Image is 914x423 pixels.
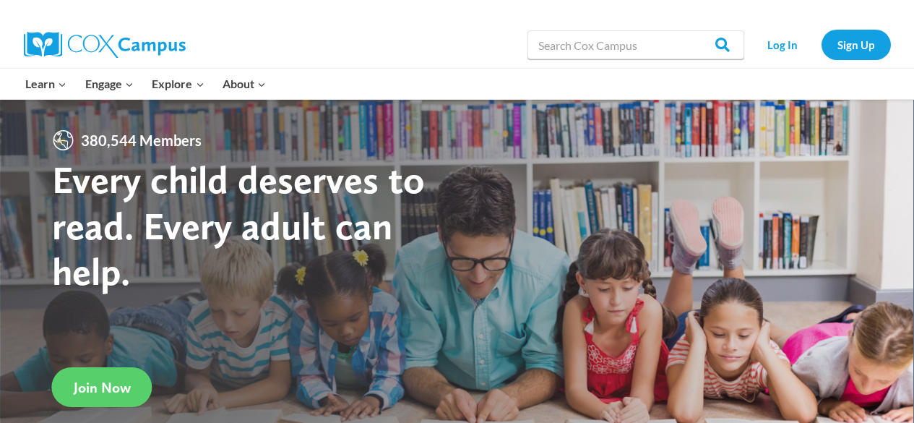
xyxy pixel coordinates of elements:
span: Explore [152,74,204,93]
nav: Secondary Navigation [751,30,891,59]
a: Sign Up [822,30,891,59]
span: Learn [25,74,66,93]
span: 380,544 Members [75,129,207,152]
a: Join Now [52,367,152,407]
span: About [223,74,266,93]
a: Log In [751,30,814,59]
nav: Primary Navigation [17,69,275,99]
input: Search Cox Campus [527,30,744,59]
strong: Every child deserves to read. Every adult can help. [52,156,425,294]
span: Join Now [74,379,131,396]
span: Engage [85,74,134,93]
img: Cox Campus [24,32,186,58]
